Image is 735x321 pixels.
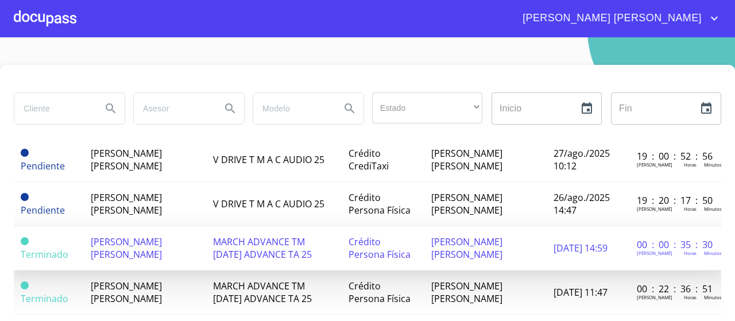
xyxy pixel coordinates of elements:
[514,9,707,28] span: [PERSON_NAME] [PERSON_NAME]
[684,250,697,256] p: Horas
[216,95,244,122] button: Search
[349,280,411,305] span: Crédito Persona Física
[21,292,68,305] span: Terminado
[684,294,697,300] p: Horas
[514,9,721,28] button: account of current user
[213,198,324,210] span: V DRIVE T M A C AUDIO 25
[97,95,125,122] button: Search
[21,237,29,245] span: Terminado
[704,294,722,300] p: Minutos
[213,280,312,305] span: MARCH ADVANCE TM [DATE] ADVANCE TA 25
[704,206,722,212] p: Minutos
[431,191,502,216] span: [PERSON_NAME] [PERSON_NAME]
[349,147,389,172] span: Crédito CrediTaxi
[684,206,697,212] p: Horas
[637,294,672,300] p: [PERSON_NAME]
[14,93,92,124] input: search
[637,283,714,295] p: 00 : 22 : 36 : 51
[21,160,65,172] span: Pendiente
[134,93,212,124] input: search
[372,92,482,123] div: ​
[349,191,411,216] span: Crédito Persona Física
[349,235,411,261] span: Crédito Persona Física
[431,280,502,305] span: [PERSON_NAME] [PERSON_NAME]
[554,242,608,254] span: [DATE] 14:59
[554,286,608,299] span: [DATE] 11:47
[554,191,610,216] span: 26/ago./2025 14:47
[21,149,29,157] span: Pendiente
[637,206,672,212] p: [PERSON_NAME]
[554,147,610,172] span: 27/ago./2025 10:12
[213,235,312,261] span: MARCH ADVANCE TM [DATE] ADVANCE TA 25
[21,281,29,289] span: Terminado
[213,153,324,166] span: V DRIVE T M A C AUDIO 25
[431,147,502,172] span: [PERSON_NAME] [PERSON_NAME]
[91,280,162,305] span: [PERSON_NAME] [PERSON_NAME]
[637,194,714,207] p: 19 : 20 : 17 : 50
[91,147,162,172] span: [PERSON_NAME] [PERSON_NAME]
[704,161,722,168] p: Minutos
[91,191,162,216] span: [PERSON_NAME] [PERSON_NAME]
[637,161,672,168] p: [PERSON_NAME]
[91,235,162,261] span: [PERSON_NAME] [PERSON_NAME]
[253,93,331,124] input: search
[431,235,502,261] span: [PERSON_NAME] [PERSON_NAME]
[21,204,65,216] span: Pendiente
[21,248,68,261] span: Terminado
[21,193,29,201] span: Pendiente
[704,250,722,256] p: Minutos
[637,150,714,163] p: 19 : 00 : 52 : 56
[637,250,672,256] p: [PERSON_NAME]
[637,238,714,251] p: 00 : 00 : 35 : 30
[336,95,363,122] button: Search
[684,161,697,168] p: Horas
